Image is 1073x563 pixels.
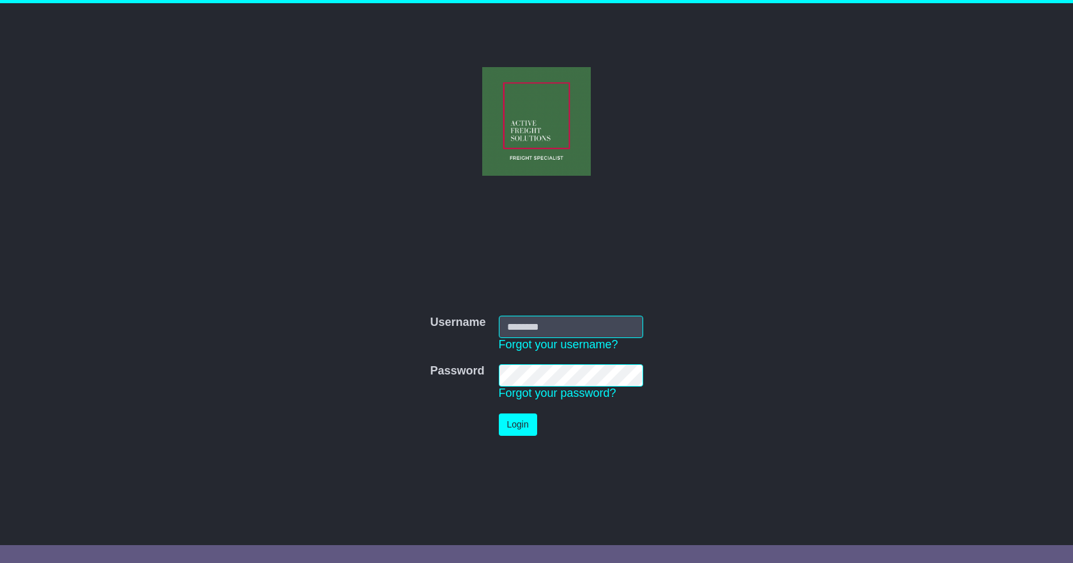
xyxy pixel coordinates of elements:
a: Forgot your username? [499,338,618,351]
label: Username [430,316,485,330]
button: Login [499,413,537,436]
label: Password [430,364,484,378]
a: Forgot your password? [499,387,616,399]
img: Active Freight Solutions Pty Ltd [482,67,591,176]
